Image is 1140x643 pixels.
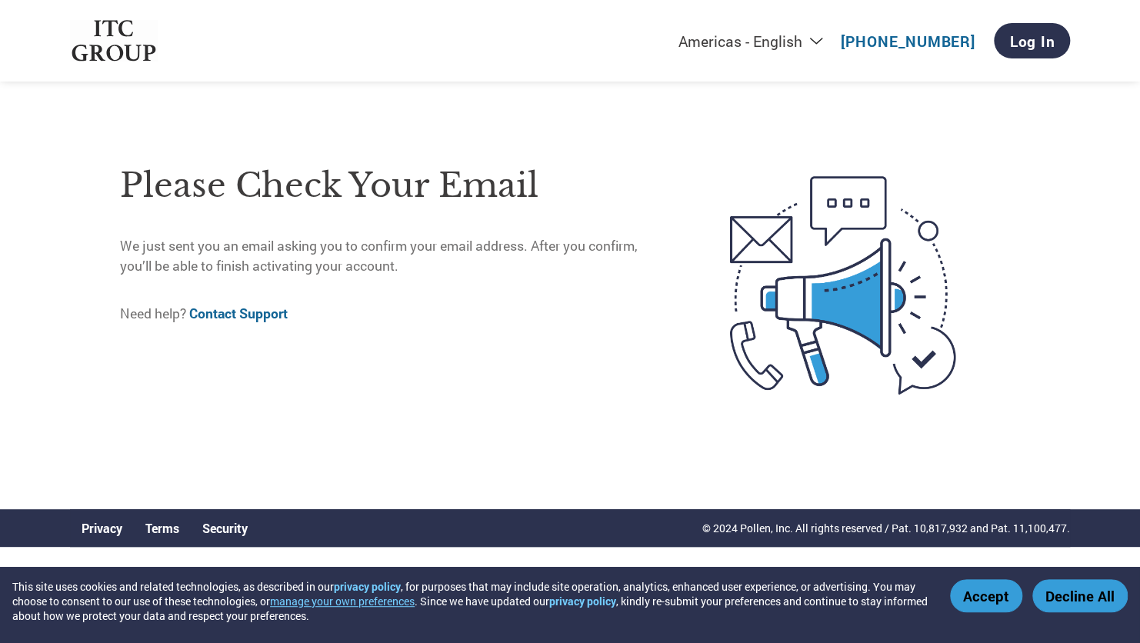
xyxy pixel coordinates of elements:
a: privacy policy [334,579,401,594]
a: Contact Support [189,305,288,322]
div: This site uses cookies and related technologies, as described in our , for purposes that may incl... [12,579,928,623]
p: Need help? [120,304,665,324]
button: Accept [950,579,1022,612]
a: privacy policy [549,594,616,608]
h1: Please check your email [120,161,665,211]
p: We just sent you an email asking you to confirm your email address. After you confirm, you’ll be ... [120,236,665,277]
a: Security [202,520,248,536]
img: open-email [665,148,1020,422]
a: [PHONE_NUMBER] [841,32,975,51]
button: Decline All [1032,579,1128,612]
a: Privacy [82,520,122,536]
button: manage your own preferences [270,594,415,608]
a: Terms [145,520,179,536]
p: © 2024 Pollen, Inc. All rights reserved / Pat. 10,817,932 and Pat. 11,100,477. [702,520,1070,536]
img: ITC Group [70,20,158,62]
a: Log In [994,23,1070,58]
